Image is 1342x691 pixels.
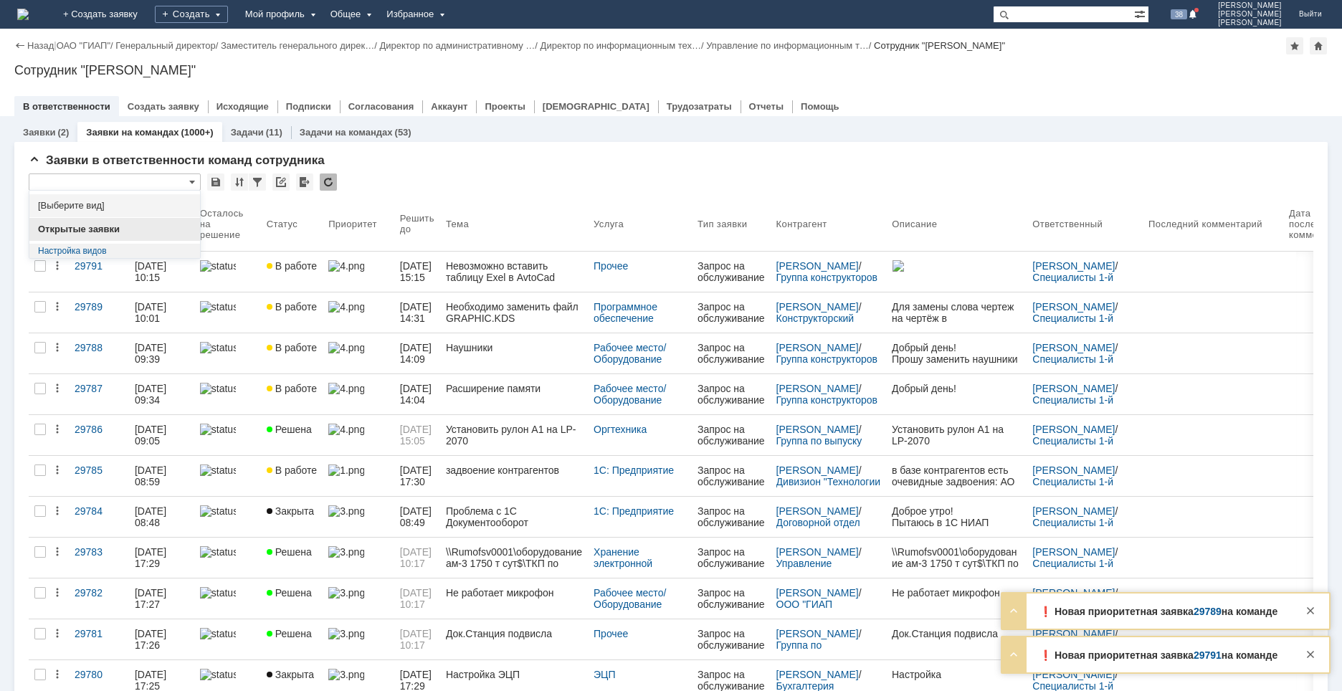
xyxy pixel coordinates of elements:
[776,464,859,476] a: [PERSON_NAME]
[328,342,364,353] img: 4.png
[129,578,194,619] a: [DATE] 17:27
[1134,6,1148,20] span: Расширенный поиск
[1194,606,1222,617] a: 29789
[394,252,440,292] a: [DATE] 15:15
[69,619,129,659] a: 29781
[200,505,236,517] img: statusbar-100 (1).png
[594,342,666,365] a: Рабочее место/Оборудование
[267,587,312,599] span: Решена
[776,394,880,417] a: Группа конструкторов №2
[485,101,525,112] a: Проекты
[1032,342,1115,353] a: [PERSON_NAME]
[231,127,264,138] a: Задачи
[1032,383,1115,394] a: [PERSON_NAME]
[135,464,169,487] div: [DATE] 08:59
[23,127,55,138] a: Заявки
[267,342,317,353] span: В работе
[1032,587,1115,599] a: [PERSON_NAME]
[706,40,874,51] div: /
[14,63,1328,77] div: Сотрудник "[PERSON_NAME]"
[323,456,394,496] a: 1.png
[594,464,674,476] a: 1С: Предприятие
[323,538,394,578] a: 3.png
[394,497,440,537] a: [DATE] 08:49
[543,101,649,112] a: [DEMOGRAPHIC_DATA]
[698,628,765,651] div: Запрос на обслуживание
[69,538,129,578] a: 29783
[129,292,194,333] a: [DATE] 10:01
[446,587,582,599] div: Не работает микрофон
[69,456,129,496] a: 29785
[400,505,434,528] span: [DATE] 08:49
[776,476,883,499] a: Дивизион "Технологии и крупные проекты"
[267,219,298,229] div: Статус
[200,587,236,599] img: statusbar-100 (1).png
[194,415,261,455] a: statusbar-100 (1).png
[692,196,771,252] th: Тип заявки
[261,252,323,292] a: В работе
[446,546,582,569] div: \\Rumofsv0001\оборудование ам-3 1750 т сут$\ТКП по проекту 1971 АМ-3\
[594,219,624,229] div: Услуга
[135,505,169,528] div: [DATE] 08:48
[34,80,40,92] span: :\
[194,292,261,333] a: statusbar-100 (1).png
[400,628,434,651] span: [DATE] 10:17
[323,374,394,414] a: 4.png
[1032,435,1137,470] a: Специалисты 1-й линии [GEOGRAPHIC_DATA]
[400,587,434,610] span: [DATE] 10:17
[698,505,765,528] div: Запрос на обслуживание
[394,578,440,619] a: [DATE] 10:17
[698,424,765,447] div: Запрос на обслуживание
[200,301,236,313] img: statusbar-100 (1).png
[594,260,628,272] a: Прочее
[440,578,588,619] a: Не работает микрофон
[1286,37,1303,54] div: Добавить в избранное
[267,301,317,313] span: В работе
[17,9,29,20] img: logo
[75,628,123,639] div: 29781
[115,40,215,51] a: Генеральный директор
[698,219,747,229] div: Тип заявки
[69,333,129,373] a: 29788
[85,80,108,92] span: Files
[440,619,588,659] a: Док.Станция подвисла
[129,456,194,496] a: [DATE] 08:59
[115,40,221,51] div: /
[267,464,317,476] span: В работе
[440,374,588,414] a: Расширение памяти
[135,424,169,447] div: [DATE] 09:05
[267,505,314,517] span: Закрыта
[446,464,582,476] div: задвоение контрагентов
[261,538,323,578] a: Решена
[328,628,364,639] img: 3.png
[323,415,394,455] a: 4.png
[328,219,377,229] div: Приоритет
[69,578,129,619] a: 29782
[706,40,869,51] a: Управление по информационным т…
[1171,9,1187,19] span: 38
[75,505,123,517] div: 29784
[776,669,859,680] a: [PERSON_NAME]
[27,80,34,92] span: C
[129,538,194,578] a: [DATE] 17:29
[776,546,859,558] a: [PERSON_NAME]
[400,546,434,569] span: [DATE] 10:17
[400,301,434,324] span: [DATE] 14:31
[1032,313,1137,347] a: Специалисты 1-й линии [GEOGRAPHIC_DATA]
[135,301,169,324] div: [DATE] 10:01
[698,546,765,569] div: Запрос на обслуживание
[200,464,236,476] img: statusbar-100 (1).png
[446,301,582,324] div: Необходимо заменить файл GRAPHIC.KDS
[400,342,434,365] span: [DATE] 14:09
[692,578,771,619] a: Запрос на обслуживание
[1218,1,1282,10] span: [PERSON_NAME]
[267,669,314,680] span: Закрыта
[23,101,110,112] a: В ответственности
[776,505,859,517] a: [PERSON_NAME]
[698,260,765,283] div: Запрос на обслуживание
[267,424,312,435] span: Решена
[135,383,169,406] div: [DATE] 09:34
[200,208,244,240] div: Осталось на решение
[135,342,169,365] div: [DATE] 09:39
[129,497,194,537] a: [DATE] 08:48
